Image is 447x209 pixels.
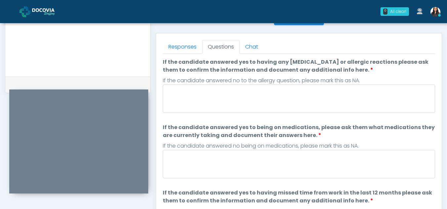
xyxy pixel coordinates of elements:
[9,97,148,193] iframe: To enrich screen reader interactions, please activate Accessibility in Grammarly extension settings
[377,5,413,18] a: 0 All clear!
[383,9,387,15] div: 0
[390,9,406,15] div: All clear!
[202,40,240,54] a: Questions
[163,40,202,54] a: Responses
[20,1,65,22] a: Docovia
[163,142,435,150] div: If the candidate answered no being on medications, please mark this as NA.
[163,123,435,139] label: If the candidate answered yes to being on medications, please ask them what medications they are ...
[163,189,435,205] label: If the candidate answered yes to having missed time from work in the last 12 months please ask th...
[32,8,65,15] img: Docovia
[20,6,30,17] img: Docovia
[5,3,25,22] button: Open LiveChat chat widget
[240,40,264,54] a: Chat
[430,7,440,17] img: Viral Patel
[163,58,435,74] label: If the candidate answered yes to having any [MEDICAL_DATA] or allergic reactions please ask them ...
[163,77,435,85] div: If the candidate answered no to the allergy question, please mark this as NA.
